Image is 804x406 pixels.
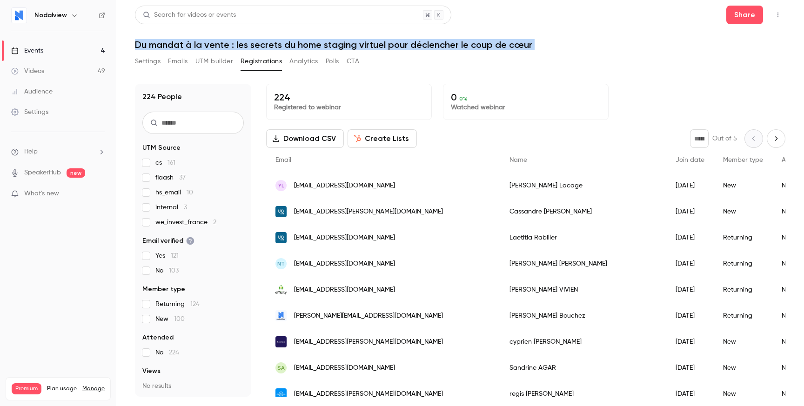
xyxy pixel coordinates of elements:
span: Yes [155,251,179,260]
img: efficity.com [275,284,287,295]
button: Next page [767,129,785,148]
div: [DATE] [666,199,714,225]
div: New [714,355,772,381]
div: Returning [714,225,772,251]
button: UTM builder [195,54,233,69]
button: Registrations [241,54,282,69]
p: 0 [451,92,601,103]
span: 124 [190,301,200,307]
button: CTA [347,54,359,69]
span: 121 [171,253,179,259]
span: 100 [174,316,185,322]
div: Search for videos or events [143,10,236,20]
span: flaash [155,173,186,182]
div: Returning [714,251,772,277]
span: Member type [142,285,185,294]
span: 2 [213,219,216,226]
h6: Nodalview [34,11,67,20]
div: [DATE] [666,251,714,277]
span: Member type [723,157,763,163]
span: cs [155,158,175,167]
span: 224 [169,349,179,356]
p: No results [142,381,244,391]
div: [PERSON_NAME] Lacage [500,173,666,199]
div: Videos [11,67,44,76]
button: Settings [135,54,161,69]
span: [EMAIL_ADDRESS][PERSON_NAME][DOMAIN_NAME] [294,389,443,399]
div: [DATE] [666,329,714,355]
div: [PERSON_NAME] Bouchez [500,303,666,329]
span: 103 [169,267,179,274]
div: New [714,199,772,225]
div: [DATE] [666,355,714,381]
img: iadfrance.fr [275,206,287,217]
button: Create Lists [348,129,417,148]
div: Cassandre [PERSON_NAME] [500,199,666,225]
span: Name [509,157,527,163]
span: 3 [184,204,187,211]
div: [DATE] [666,277,714,303]
div: Settings [11,107,48,117]
span: Help [24,147,38,157]
div: Sandrine AGAR [500,355,666,381]
p: Out of 5 [712,134,737,143]
span: SA [277,364,285,372]
div: Returning [714,303,772,329]
span: What's new [24,189,59,199]
div: [PERSON_NAME] VIVIEN [500,277,666,303]
span: hs_email [155,188,193,197]
span: Attended [142,333,174,342]
span: [EMAIL_ADDRESS][DOMAIN_NAME] [294,363,395,373]
span: New [155,314,185,324]
div: [DATE] [666,173,714,199]
img: hosman.co [275,336,287,347]
div: cyprien [PERSON_NAME] [500,329,666,355]
img: capifrance.fr [275,388,287,399]
p: 224 [274,92,424,103]
iframe: Noticeable Trigger [94,190,105,198]
span: [EMAIL_ADDRESS][DOMAIN_NAME] [294,181,395,191]
span: new [67,168,85,178]
img: iadfrance.fr [275,232,287,243]
h1: Du mandat à la vente : les secrets du home staging virtuel pour déclencher le coup de cœur [135,39,785,50]
a: Manage [82,385,105,393]
span: NT [277,260,285,268]
span: we_invest_france [155,218,216,227]
span: 10 [187,189,193,196]
span: Email [275,157,291,163]
span: Views [142,366,161,376]
span: Returning [155,300,200,309]
span: internal [155,203,187,212]
div: Returning [714,277,772,303]
li: help-dropdown-opener [11,147,105,157]
div: [DATE] [666,303,714,329]
span: Premium [12,383,41,394]
span: [PERSON_NAME][EMAIL_ADDRESS][DOMAIN_NAME] [294,311,443,321]
span: No [155,348,179,357]
span: 0 % [459,95,468,102]
span: [EMAIL_ADDRESS][DOMAIN_NAME] [294,285,395,295]
div: [PERSON_NAME] [PERSON_NAME] [500,251,666,277]
span: 161 [167,160,175,166]
span: [EMAIL_ADDRESS][PERSON_NAME][DOMAIN_NAME] [294,207,443,217]
div: Events [11,46,43,55]
span: [EMAIL_ADDRESS][PERSON_NAME][DOMAIN_NAME] [294,337,443,347]
h1: 224 People [142,91,182,102]
p: Registered to webinar [274,103,424,112]
a: SpeakerHub [24,168,61,178]
button: Download CSV [266,129,344,148]
div: [DATE] [666,225,714,251]
div: New [714,173,772,199]
span: Plan usage [47,385,77,393]
span: No [155,266,179,275]
p: Watched webinar [451,103,601,112]
img: nodalview.com [275,310,287,321]
button: Emails [168,54,188,69]
span: 37 [179,174,186,181]
img: Nodalview [12,8,27,23]
span: YL [278,181,284,190]
button: Share [726,6,763,24]
span: [EMAIL_ADDRESS][DOMAIN_NAME] [294,259,395,269]
button: Analytics [289,54,318,69]
div: Laetitia Rabiller [500,225,666,251]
